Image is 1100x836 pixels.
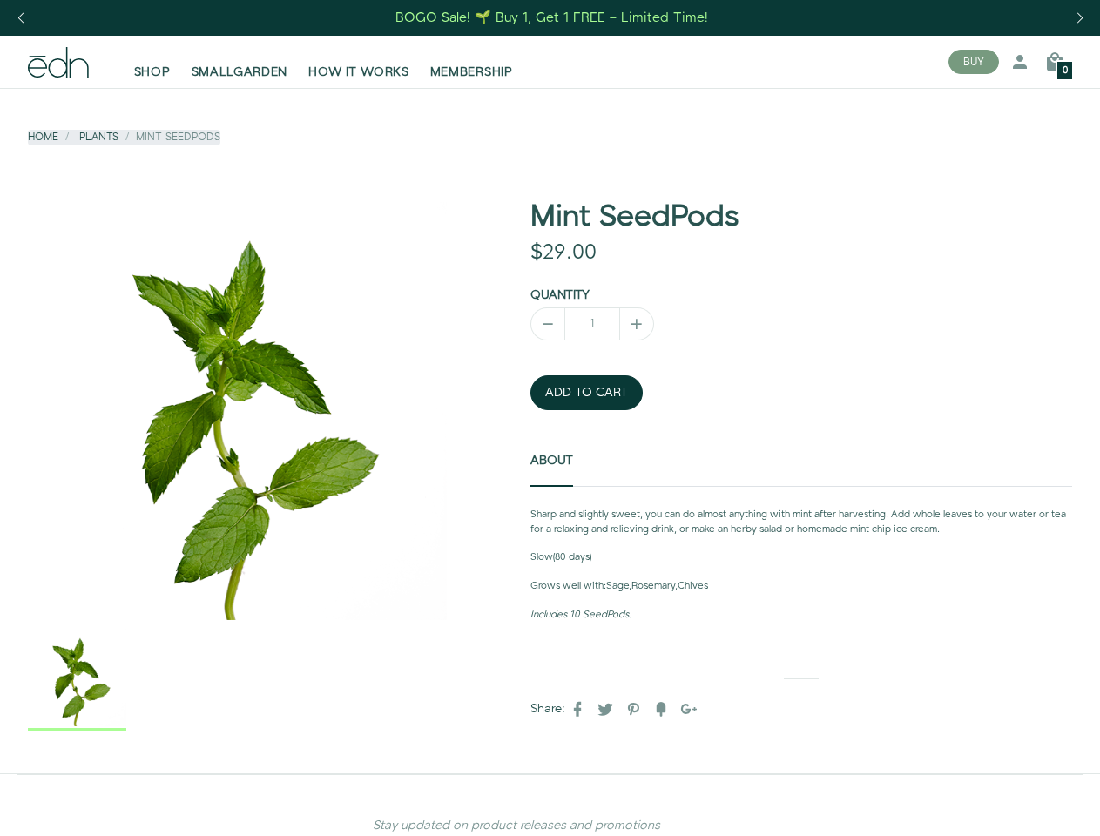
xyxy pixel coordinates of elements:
[631,579,675,593] a: Rosemary
[298,43,419,81] a: HOW IT WORKS
[530,238,597,267] span: $29.00
[124,43,181,81] a: SHOP
[530,435,573,487] a: About
[395,9,708,27] div: BOGO Sale! 🌱 Buy 1, Get 1 FREE – Limited Time!
[79,130,118,145] a: Plants
[1063,66,1068,76] span: 0
[530,550,1072,565] p: (80 days)
[530,508,1072,623] div: About
[373,817,660,834] em: Stay updated on product releases and promotions
[118,130,220,145] li: Mint SeedPods
[28,130,58,145] a: Home
[28,201,447,620] div: 1 / 1
[134,64,171,81] span: SHOP
[530,550,553,564] strong: Slow
[530,375,643,410] button: ADD TO CART
[28,130,220,145] nav: breadcrumbs
[606,579,629,593] a: Sage
[530,579,1072,594] p: , ,
[530,579,606,593] strong: Grows well with:
[28,629,126,731] div: 1 / 1
[530,608,631,622] em: Includes 10 SeedPods.
[530,287,590,304] label: Quantity
[308,64,408,81] span: HOW IT WORKS
[430,64,513,81] span: MEMBERSHIP
[530,700,565,718] label: Share:
[678,579,708,593] a: Chives
[420,43,523,81] a: MEMBERSHIP
[530,201,1072,233] h1: Mint SeedPods
[394,4,710,31] a: BOGO Sale! 🌱 Buy 1, Get 1 FREE – Limited Time!
[530,508,1072,537] p: Sharp and slightly sweet, you can do almost anything with mint after harvesting. Add whole leaves...
[181,43,299,81] a: SMALLGARDEN
[192,64,288,81] span: SMALLGARDEN
[948,50,999,74] button: BUY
